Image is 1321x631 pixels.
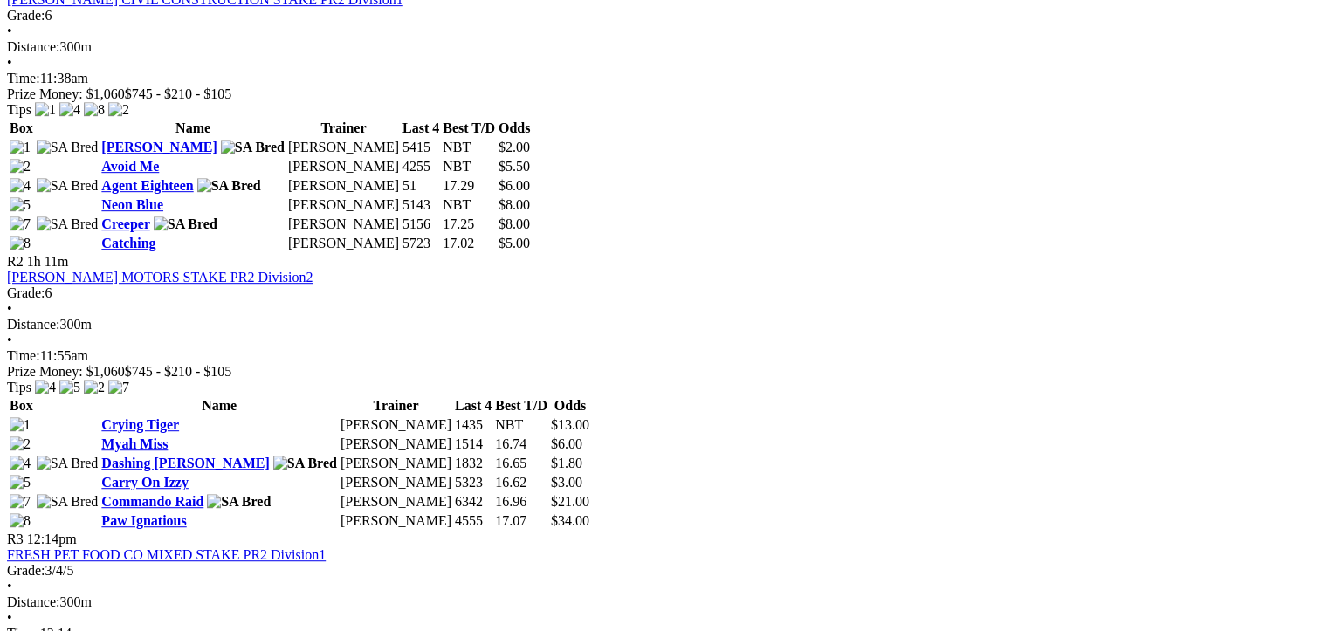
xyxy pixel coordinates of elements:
img: 2 [84,380,105,395]
span: $3.00 [551,475,582,490]
a: Agent Eighteen [101,178,193,193]
span: 12:14pm [27,532,77,546]
img: SA Bred [207,494,271,510]
th: Odds [550,397,590,415]
th: Last 4 [402,120,440,137]
img: SA Bred [37,216,99,232]
span: Grade: [7,8,45,23]
td: [PERSON_NAME] [287,139,400,156]
span: $34.00 [551,513,589,528]
span: Box [10,398,33,413]
img: SA Bred [221,140,285,155]
span: $1.80 [551,456,582,470]
div: 6 [7,8,1314,24]
span: • [7,333,12,347]
span: Distance: [7,594,59,609]
span: $8.00 [499,197,530,212]
img: 1 [10,417,31,433]
a: Avoid Me [101,159,159,174]
td: [PERSON_NAME] [287,216,400,233]
td: [PERSON_NAME] [287,158,400,175]
span: $745 - $210 - $105 [125,364,232,379]
img: 4 [35,380,56,395]
img: 8 [84,102,105,118]
td: 16.96 [494,493,548,511]
span: • [7,55,12,70]
span: $5.00 [499,236,530,250]
td: 1514 [454,436,492,453]
td: NBT [442,196,496,214]
td: 1435 [454,416,492,434]
img: SA Bred [37,456,99,471]
img: SA Bred [37,178,99,194]
img: 5 [10,475,31,490]
a: Carry On Izzy [101,475,189,490]
div: 11:55am [7,348,1314,364]
td: NBT [442,139,496,156]
div: 300m [7,39,1314,55]
td: 16.74 [494,436,548,453]
span: $21.00 [551,494,589,509]
img: 2 [108,102,129,118]
span: $745 - $210 - $105 [125,86,232,101]
div: 300m [7,594,1314,610]
span: Distance: [7,317,59,332]
img: SA Bred [37,140,99,155]
a: Creeper [101,216,149,231]
td: 16.62 [494,474,548,491]
a: Neon Blue [101,197,163,212]
span: $13.00 [551,417,589,432]
td: 17.25 [442,216,496,233]
td: 6342 [454,493,492,511]
span: • [7,579,12,593]
img: SA Bred [273,456,337,471]
td: 17.07 [494,512,548,530]
img: 8 [10,236,31,251]
img: 5 [59,380,80,395]
img: 4 [10,456,31,471]
div: 300m [7,317,1314,333]
img: 2 [10,436,31,452]
span: $6.00 [499,178,530,193]
td: [PERSON_NAME] [287,177,400,195]
img: SA Bred [37,494,99,510]
th: Best T/D [442,120,496,137]
a: Commando Raid [101,494,203,509]
td: 5415 [402,139,440,156]
span: $2.00 [499,140,530,154]
div: 11:38am [7,71,1314,86]
td: 17.29 [442,177,496,195]
td: 51 [402,177,440,195]
span: Tips [7,380,31,394]
td: [PERSON_NAME] [340,455,452,472]
img: 7 [10,494,31,510]
a: Dashing [PERSON_NAME] [101,456,269,470]
img: SA Bred [154,216,217,232]
img: 1 [35,102,56,118]
a: Crying Tiger [101,417,179,432]
th: Last 4 [454,397,492,415]
td: 4555 [454,512,492,530]
span: $5.50 [499,159,530,174]
a: Myah Miss [101,436,168,451]
img: 7 [10,216,31,232]
div: 3/4/5 [7,563,1314,579]
td: 1832 [454,455,492,472]
td: 4255 [402,158,440,175]
div: Prize Money: $1,060 [7,86,1314,102]
span: $8.00 [499,216,530,231]
span: R3 [7,532,24,546]
td: [PERSON_NAME] [340,493,452,511]
td: 5156 [402,216,440,233]
img: 7 [108,380,129,395]
th: Trainer [287,120,400,137]
img: 4 [10,178,31,194]
td: NBT [442,158,496,175]
a: Paw Ignatious [101,513,186,528]
th: Name [100,397,338,415]
span: Grade: [7,285,45,300]
span: 1h 11m [27,254,69,269]
td: 16.65 [494,455,548,472]
td: 17.02 [442,235,496,252]
td: [PERSON_NAME] [287,235,400,252]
